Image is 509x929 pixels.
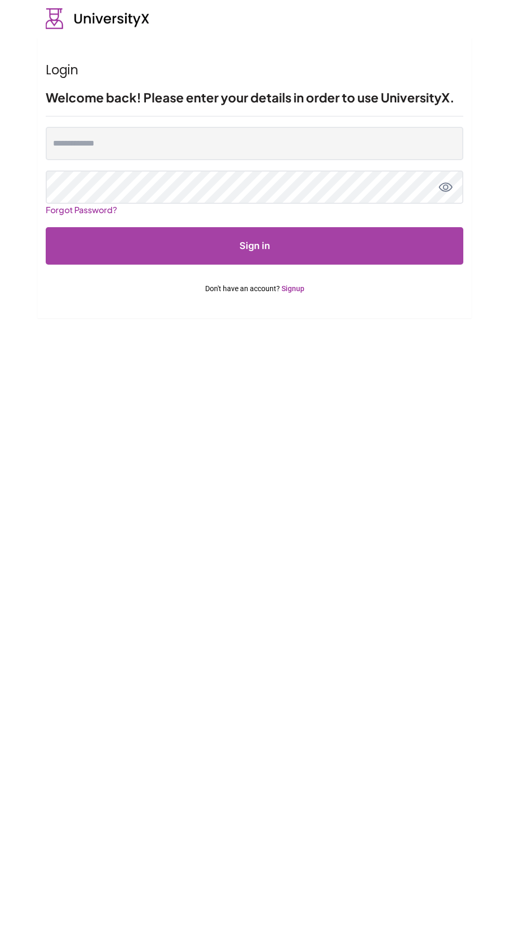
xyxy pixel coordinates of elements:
[282,284,304,293] a: Signup
[46,89,463,106] h2: Welcome back! Please enter your details in order to use UniversityX.
[46,283,463,294] p: Don't have an account?
[46,227,463,265] button: Submit form
[46,200,117,219] a: Forgot Password?
[46,8,150,29] img: UniversityX logo
[46,62,463,78] h1: Login
[438,180,453,194] button: toggle password view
